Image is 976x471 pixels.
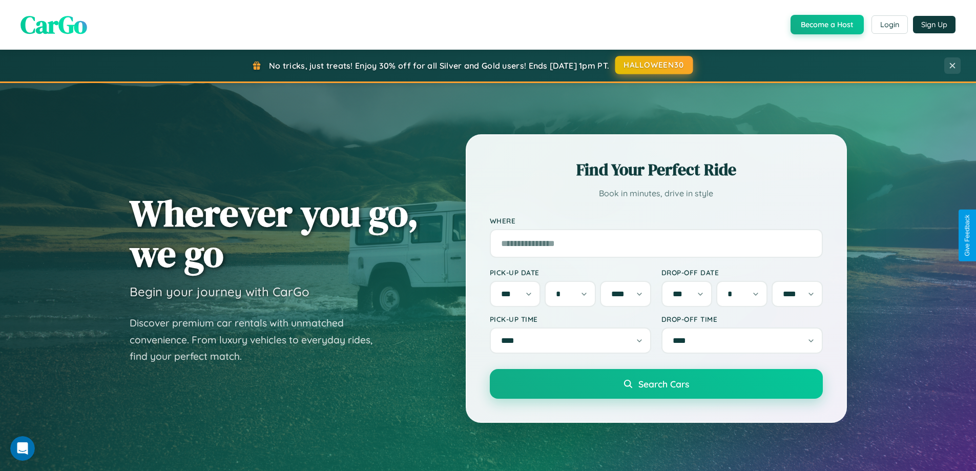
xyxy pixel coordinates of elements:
[791,15,864,34] button: Become a Host
[661,315,823,323] label: Drop-off Time
[20,8,87,42] span: CarGo
[661,268,823,277] label: Drop-off Date
[913,16,956,33] button: Sign Up
[490,315,651,323] label: Pick-up Time
[871,15,908,34] button: Login
[490,216,823,225] label: Where
[490,369,823,399] button: Search Cars
[269,60,609,71] span: No tricks, just treats! Enjoy 30% off for all Silver and Gold users! Ends [DATE] 1pm PT.
[130,193,419,274] h1: Wherever you go, we go
[490,158,823,181] h2: Find Your Perfect Ride
[638,378,689,390] span: Search Cars
[490,268,651,277] label: Pick-up Date
[10,436,35,461] iframe: Intercom live chat
[130,284,309,299] h3: Begin your journey with CarGo
[964,215,971,256] div: Give Feedback
[130,315,386,365] p: Discover premium car rentals with unmatched convenience. From luxury vehicles to everyday rides, ...
[615,56,693,74] button: HALLOWEEN30
[490,186,823,201] p: Book in minutes, drive in style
